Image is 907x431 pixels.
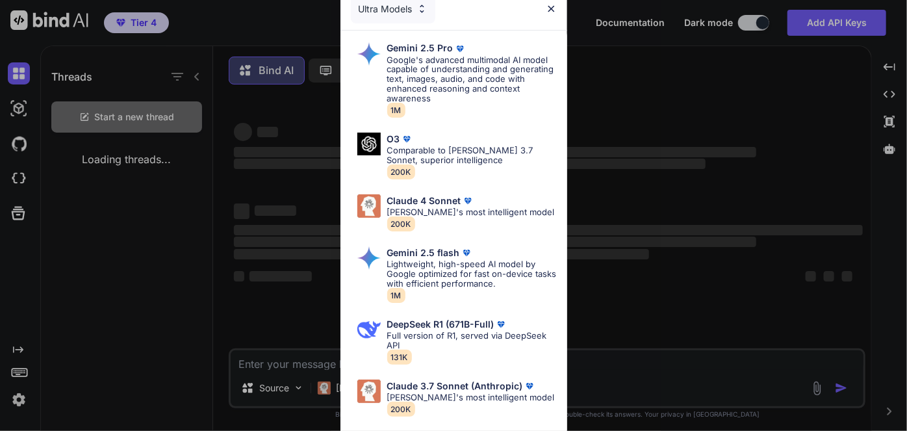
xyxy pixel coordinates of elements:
img: Pick Models [357,246,381,270]
p: DeepSeek R1 (671B-Full) [387,319,494,330]
span: 200K [387,216,415,231]
p: Claude 3.7 Sonnet (Anthropic) [387,381,523,391]
img: premium [460,246,473,259]
p: Gemini 2.5 Pro [387,43,453,53]
p: Claude 4 Sonnet [387,196,461,206]
p: Full version of R1, served via DeepSeek API [387,331,557,350]
span: 1M [387,103,405,118]
img: Pick Models [357,380,381,403]
p: [PERSON_NAME]'s most intelligent model [387,207,555,217]
img: premium [461,194,474,207]
span: 200K [387,164,415,179]
img: Pick Models [357,318,381,341]
img: close [546,3,557,14]
p: Gemini 2.5 flash [387,248,460,258]
p: Lightweight, high-speed AI model by Google optimized for fast on-device tasks with efficient perf... [387,259,557,289]
p: Google's advanced multimodal AI model capable of understanding and generating text, images, audio... [387,55,557,104]
img: Pick Models [416,3,428,14]
img: premium [494,318,507,331]
img: Pick Models [357,133,381,155]
p: Comparable to [PERSON_NAME] 3.7 Sonnet, superior intelligence [387,146,557,165]
p: [PERSON_NAME]'s most intelligent model [387,393,555,402]
img: premium [453,42,466,55]
img: premium [523,380,536,393]
img: Pick Models [357,194,381,218]
img: premium [400,133,413,146]
p: O3 [387,134,400,144]
span: 131K [387,350,412,365]
span: 200K [387,402,415,417]
span: 1M [387,288,405,303]
img: Pick Models [357,42,381,66]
